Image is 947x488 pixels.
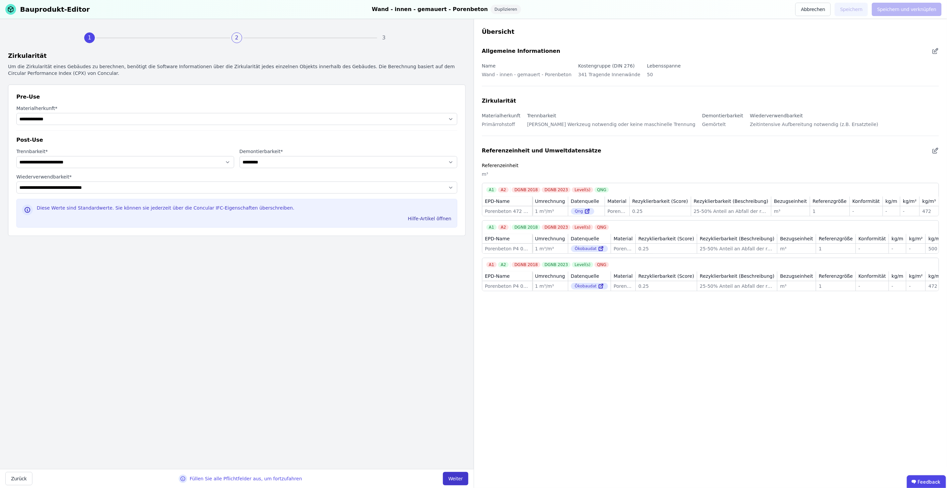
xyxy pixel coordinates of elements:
div: - [909,245,923,252]
div: - [892,245,903,252]
button: Speichern und verknüpfen [872,3,942,16]
div: Bezugseinheit [780,273,813,279]
div: 1 [819,283,853,289]
div: A1 [486,225,497,230]
div: Post-Use [16,136,457,144]
div: Rezyklierbarkeit (Beschreibung) [700,273,774,279]
div: Wand - innen - gemauert - Porenbeton [482,70,572,83]
div: Porenbeton 472 kg,5 unbewehrt [485,208,529,215]
div: [PERSON_NAME] Werkzeug notwendig oder keine maschinelle Trennung [527,120,695,133]
div: A2 [498,187,509,193]
div: QNG [595,262,609,267]
div: m³ [482,169,939,183]
div: Ökobaudat [571,245,608,252]
div: DGNB 2023 [542,262,571,267]
button: Zurück [5,472,32,485]
div: EPD-Name [485,198,510,205]
div: Bezugseinheit [780,235,813,242]
div: DGNB 2018 [512,187,540,193]
div: - [858,245,886,252]
div: Rezyklierbarkeit (Score) [638,273,694,279]
div: DGNB 2023 [542,225,571,230]
button: Hilfe-Artikel öffnen [405,213,454,224]
div: Material [614,273,633,279]
div: Ökobaudat [571,283,608,289]
div: Referenzeinheit und Umweltdatensätze [482,147,602,155]
div: - [852,208,880,215]
div: Rezyklierbarkeit (Beschreibung) [694,198,768,205]
div: 25-50% Anteil an Abfall der recycled wird [694,208,768,215]
div: 25-50% Anteil an Abfall der recycled wird [700,283,774,289]
label: audits.requiredField [16,148,234,155]
div: 25-50% Anteil an Abfall der recycled wird [700,245,774,252]
div: Bezugseinheit [774,198,807,205]
div: Konformität [852,198,880,205]
div: 1 [813,208,847,215]
div: Rezyklierbarkeit (Beschreibung) [700,235,774,242]
div: 341 Tragende Innenwände [578,70,640,83]
label: Wiederverwendbarkeit [750,113,803,118]
div: Porenbeton P4 05 unbewehrt [485,283,529,289]
div: EPD-Name [485,273,510,279]
div: kg/m [892,273,903,279]
div: Umrechnung [535,235,565,242]
div: 1 [819,245,853,252]
div: kg/m² [909,273,923,279]
div: Referenzgröße [819,273,853,279]
div: kg/m [892,235,903,242]
div: Level(s) [572,262,593,267]
div: - [892,283,903,289]
div: Datenquelle [571,235,599,242]
div: m³ [780,245,813,252]
div: EPD-Name [485,235,510,242]
div: 1 [84,32,95,43]
div: m³ [774,208,807,215]
div: A1 [486,187,497,193]
div: Rezyklierbarkeit (Score) [632,198,688,205]
label: Referenzeinheit [482,163,519,168]
label: Lebensspanne [647,63,681,69]
div: Referenzgröße [819,235,853,242]
div: DGNB 2023 [542,187,571,193]
div: Zirkularität [8,51,466,60]
div: Datenquelle [571,198,599,205]
div: 50 [647,70,681,83]
div: Bauprodukt-Editor [20,5,90,14]
div: 0.25 [638,245,694,252]
div: - [858,283,886,289]
div: 2 [231,32,242,43]
div: Referenzgröße [813,198,847,205]
div: Primärrohstoff [482,120,521,133]
div: Pre-Use [16,93,457,101]
div: Porenbeton [608,208,627,215]
div: Datenquelle [571,273,599,279]
button: Speichern [835,3,868,16]
div: Material [608,198,627,205]
label: Materialherkunft [482,113,521,118]
div: Wand - innen - gemauert - Porenbeton [372,5,488,14]
button: Abbrechen [795,3,831,16]
div: 1 m³/m³ [535,208,565,215]
div: Porenbeton [614,245,633,252]
label: audits.requiredField [16,105,457,112]
div: - [909,283,923,289]
div: 472 [928,283,942,289]
div: 0.25 [638,283,694,289]
div: Zeitintensive Aufbereitung notwendig (z.B. Ersatzteile) [750,120,878,133]
div: Umrechnung [535,273,565,279]
label: Kostengruppe (DIN 276) [578,63,635,69]
label: Trennbarkeit [527,113,556,118]
div: - [903,208,917,215]
div: kg/m [886,198,897,205]
label: audits.requiredField [16,173,457,180]
div: Porenbeton P4 05 bewehrt [485,245,529,252]
div: kg/m³ [928,235,942,242]
div: Gemörtelt [702,120,743,133]
div: 0.25 [632,208,688,215]
div: Konformität [858,273,886,279]
div: Level(s) [572,187,593,193]
div: Porenbeton [614,283,633,289]
div: Um die Zirkularität eines Gebäudes zu berechnen, benötigt die Software Informationen über die Zir... [8,63,466,77]
div: A1 [486,262,497,267]
div: m³ [780,283,813,289]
